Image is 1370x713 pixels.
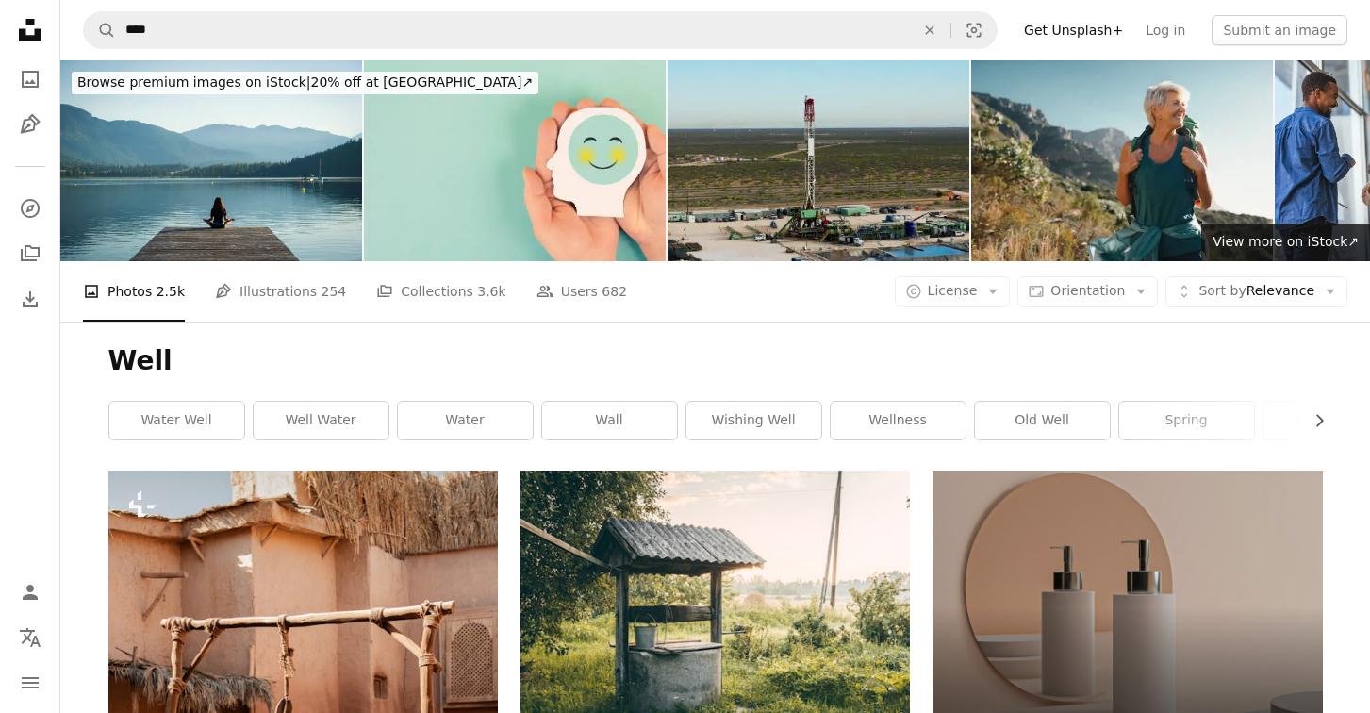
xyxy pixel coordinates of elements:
img: Drone View of a Gas Well in Texas on Sunny Day [668,60,969,261]
a: Browse premium images on iStock|20% off at [GEOGRAPHIC_DATA]↗ [60,60,550,106]
span: 254 [322,281,347,302]
a: water [398,402,533,439]
a: Get Unsplash+ [1013,15,1134,45]
a: Log in / Sign up [11,573,49,611]
span: View more on iStock ↗ [1213,234,1359,249]
button: Submit an image [1212,15,1347,45]
span: Orientation [1050,283,1125,298]
img: Young woman in lotus position on dock over lake [60,60,362,261]
a: View more on iStock↗ [1201,224,1370,261]
a: old well [975,402,1110,439]
button: Menu [11,664,49,702]
form: Find visuals sitewide [83,11,998,49]
a: spring [1119,402,1254,439]
span: 20% off at [GEOGRAPHIC_DATA] ↗ [77,75,533,90]
span: 682 [602,281,627,302]
button: Visual search [951,12,997,48]
h1: Well [108,344,1323,378]
span: Relevance [1198,282,1314,301]
a: Collections 3.6k [376,261,505,322]
a: wellness [831,402,966,439]
img: Hiking, relax and senior woman with smile in forest, woods or nature for peace, trekking or outdo... [971,60,1273,261]
a: wall [542,402,677,439]
a: Illustrations 254 [215,261,346,322]
button: scroll list to the right [1302,402,1323,439]
a: Illustrations [11,106,49,143]
button: License [895,276,1011,307]
a: Users 682 [536,261,627,322]
button: Sort byRelevance [1165,276,1347,307]
button: Language [11,619,49,656]
span: Sort by [1198,283,1246,298]
a: Collections [11,235,49,273]
span: License [928,283,978,298]
img: Happy smiling face, mental health concept, positive thinking and attitude, emotion, support and e... [364,60,666,261]
a: water well [109,402,244,439]
button: Search Unsplash [84,12,116,48]
a: Download History [11,280,49,318]
a: Photos [11,60,49,98]
a: well water [254,402,388,439]
span: Browse premium images on iStock | [77,75,310,90]
span: 3.6k [477,281,505,302]
a: Log in [1134,15,1197,45]
a: wishing well [686,402,821,439]
a: Explore [11,190,49,227]
button: Orientation [1017,276,1158,307]
button: Clear [909,12,950,48]
a: a well in the middle of a grassy field [520,591,910,608]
